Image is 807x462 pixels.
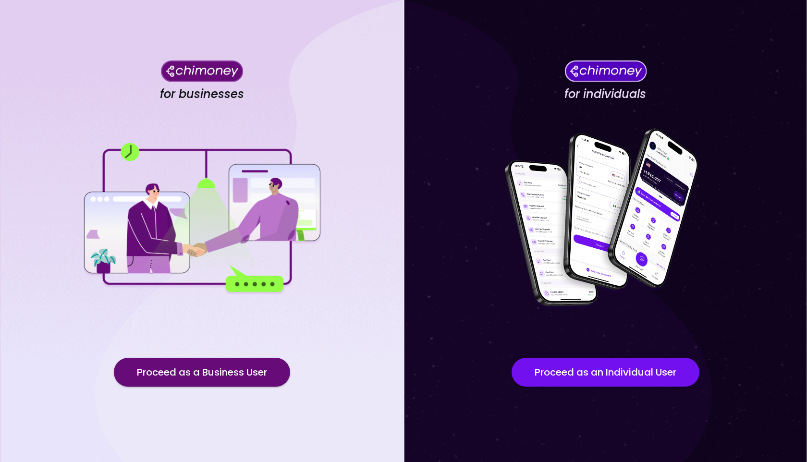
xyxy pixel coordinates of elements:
[485,123,725,315] img: for individuals
[160,87,244,101] h4: for businesses
[114,358,290,387] button: Proceed as a Business User
[564,60,647,82] img: Chimoney for individuals
[512,358,699,387] button: Proceed as an Individual User
[82,143,322,294] img: for businesses
[161,60,243,82] img: Chimoney for businesses
[564,87,646,101] h4: for individuals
